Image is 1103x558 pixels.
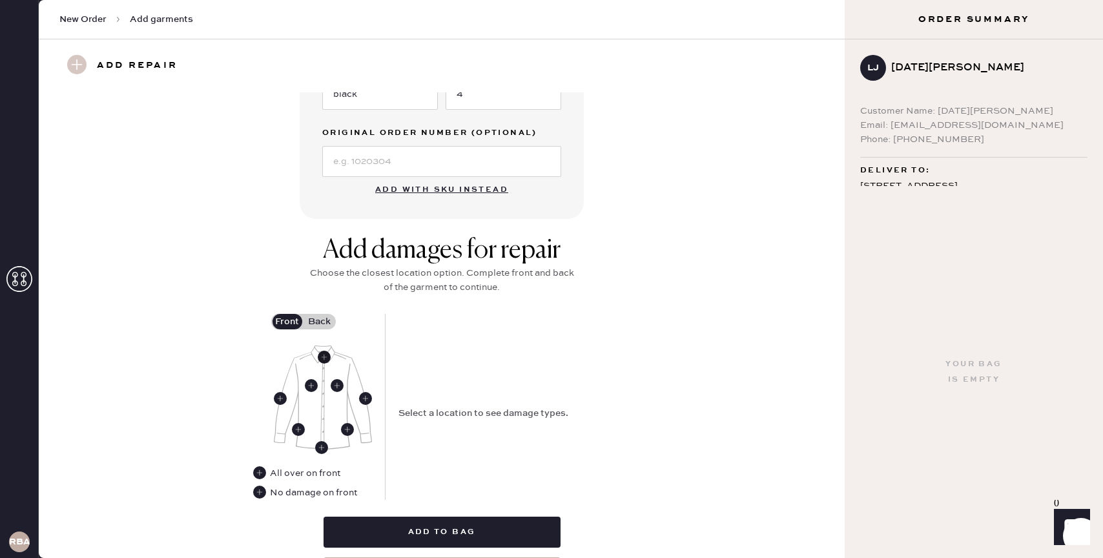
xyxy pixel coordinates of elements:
[304,314,336,329] label: Back
[860,118,1088,132] div: Email: [EMAIL_ADDRESS][DOMAIN_NAME]
[860,178,1088,211] div: [STREET_ADDRESS] [US_STATE] , NY 10012
[860,163,930,178] span: Deliver to:
[860,132,1088,147] div: Phone: [PHONE_NUMBER]
[324,517,561,548] button: Add to bag
[1042,500,1097,555] iframe: Front Chat
[315,441,328,454] div: Front Center Hem
[318,351,331,364] div: Front Center Neckline
[271,314,304,329] label: Front
[306,266,577,294] div: Choose the closest location option. Complete front and back of the garment to continue.
[270,466,340,480] div: All over on front
[274,346,372,450] img: Garment image
[322,79,438,110] input: e.g. Navy
[322,125,561,141] label: Original Order Number (Optional)
[331,379,344,392] div: Front Left Body
[253,486,372,500] div: No damage on front
[446,79,561,110] input: e.g. 30R
[253,466,356,480] div: All over on front
[270,486,357,500] div: No damage on front
[359,392,372,405] div: Front Left Sleeve
[341,423,354,436] div: Front Left Seam
[306,235,577,266] div: Add damages for repair
[305,379,318,392] div: Front Right Body
[292,423,305,436] div: Front Right Seam
[130,13,193,26] span: Add garments
[97,55,178,77] h3: Add repair
[367,177,516,203] button: Add with SKU instead
[398,406,568,420] div: Select a location to see damage types.
[59,13,107,26] span: New Order
[322,146,561,177] input: e.g. 1020304
[9,537,30,546] h3: RBA
[860,104,1088,118] div: Customer Name: [DATE][PERSON_NAME]
[867,63,879,72] h3: lJ
[891,60,1077,76] div: [DATE][PERSON_NAME]
[274,392,287,405] div: Front Right Sleeve
[945,356,1002,387] div: Your bag is empty
[845,13,1103,26] h3: Order Summary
